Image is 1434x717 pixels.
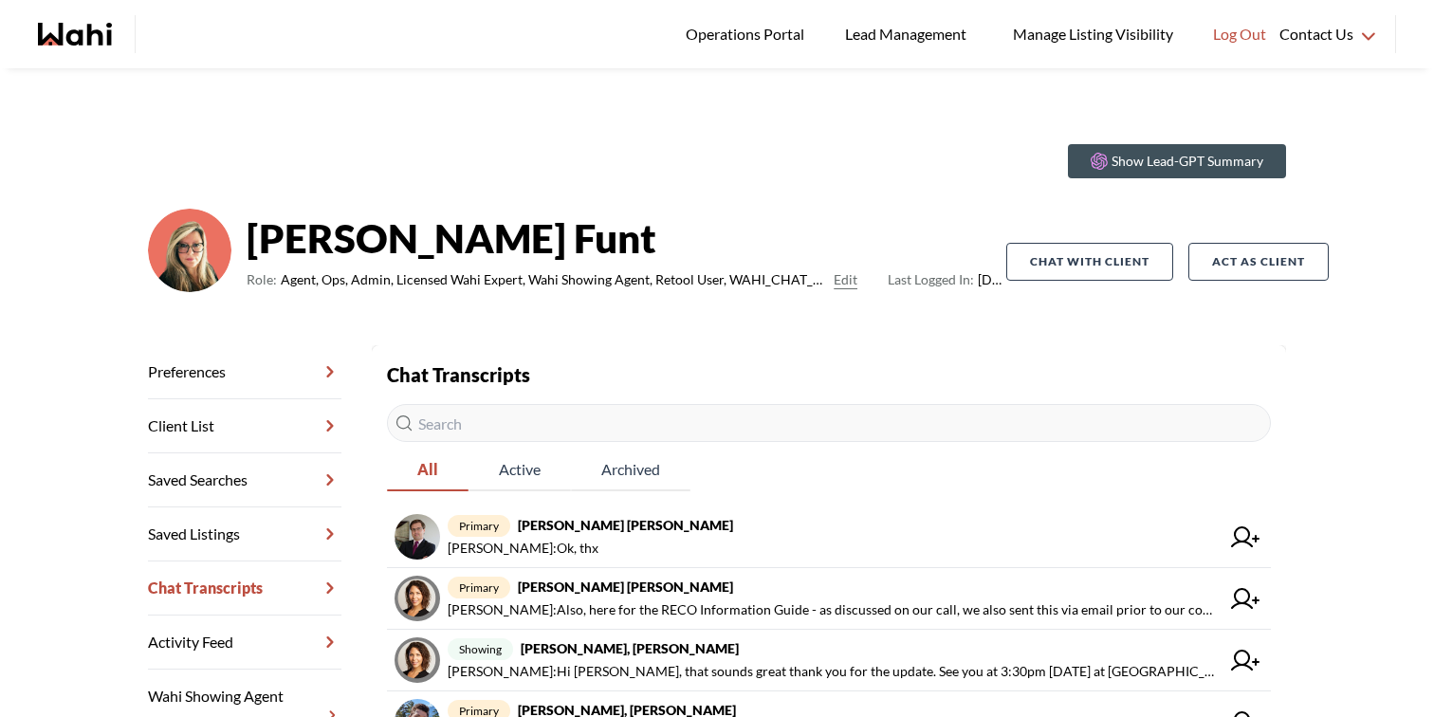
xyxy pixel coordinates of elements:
input: Search [387,404,1271,442]
span: Active [469,450,571,489]
button: All [387,450,469,491]
img: chat avatar [395,637,440,683]
a: Chat Transcripts [148,561,341,616]
button: Archived [571,450,690,491]
span: All [387,450,469,489]
strong: [PERSON_NAME] Funt [247,210,1006,267]
strong: [PERSON_NAME], [PERSON_NAME] [521,640,739,656]
img: chat avatar [395,576,440,621]
button: Act as Client [1188,243,1329,281]
span: Operations Portal [686,22,811,46]
button: Edit [834,268,857,291]
button: Show Lead-GPT Summary [1068,144,1286,178]
a: Preferences [148,345,341,399]
span: Agent, Ops, Admin, Licensed Wahi Expert, Wahi Showing Agent, Retool User, WAHI_CHAT_MODERATOR [281,268,826,291]
strong: [PERSON_NAME] [PERSON_NAME] [518,517,733,533]
button: Active [469,450,571,491]
a: Client List [148,399,341,453]
strong: Chat Transcripts [387,363,530,386]
span: Log Out [1213,22,1266,46]
a: Activity Feed [148,616,341,670]
span: Manage Listing Visibility [1007,22,1179,46]
img: ef0591e0ebeb142b.png [148,209,231,292]
p: Show Lead-GPT Summary [1112,152,1263,171]
span: primary [448,515,510,537]
a: Wahi homepage [38,23,112,46]
a: Saved Listings [148,507,341,561]
span: Last Logged In: [888,271,974,287]
a: primary[PERSON_NAME] [PERSON_NAME][PERSON_NAME]:Also, here for the RECO Information Guide - as di... [387,568,1271,630]
a: Saved Searches [148,453,341,507]
span: Role: [247,268,277,291]
span: [PERSON_NAME] : Ok, thx [448,537,598,560]
span: primary [448,577,510,598]
span: showing [448,638,513,660]
span: Archived [571,450,690,489]
button: Chat with client [1006,243,1173,281]
a: showing[PERSON_NAME], [PERSON_NAME][PERSON_NAME]:Hi [PERSON_NAME], that sounds great thank you fo... [387,630,1271,691]
span: [PERSON_NAME] : Also, here for the RECO Information Guide - as discussed on our call, we also sen... [448,598,1220,621]
img: chat avatar [395,514,440,560]
span: Lead Management [845,22,973,46]
span: [DATE] [888,268,1006,291]
strong: [PERSON_NAME] [PERSON_NAME] [518,579,733,595]
a: primary[PERSON_NAME] [PERSON_NAME][PERSON_NAME]:Ok, thx [387,506,1271,568]
span: [PERSON_NAME] : Hi [PERSON_NAME], that sounds great thank you for the update. See you at 3:30pm [... [448,660,1220,683]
